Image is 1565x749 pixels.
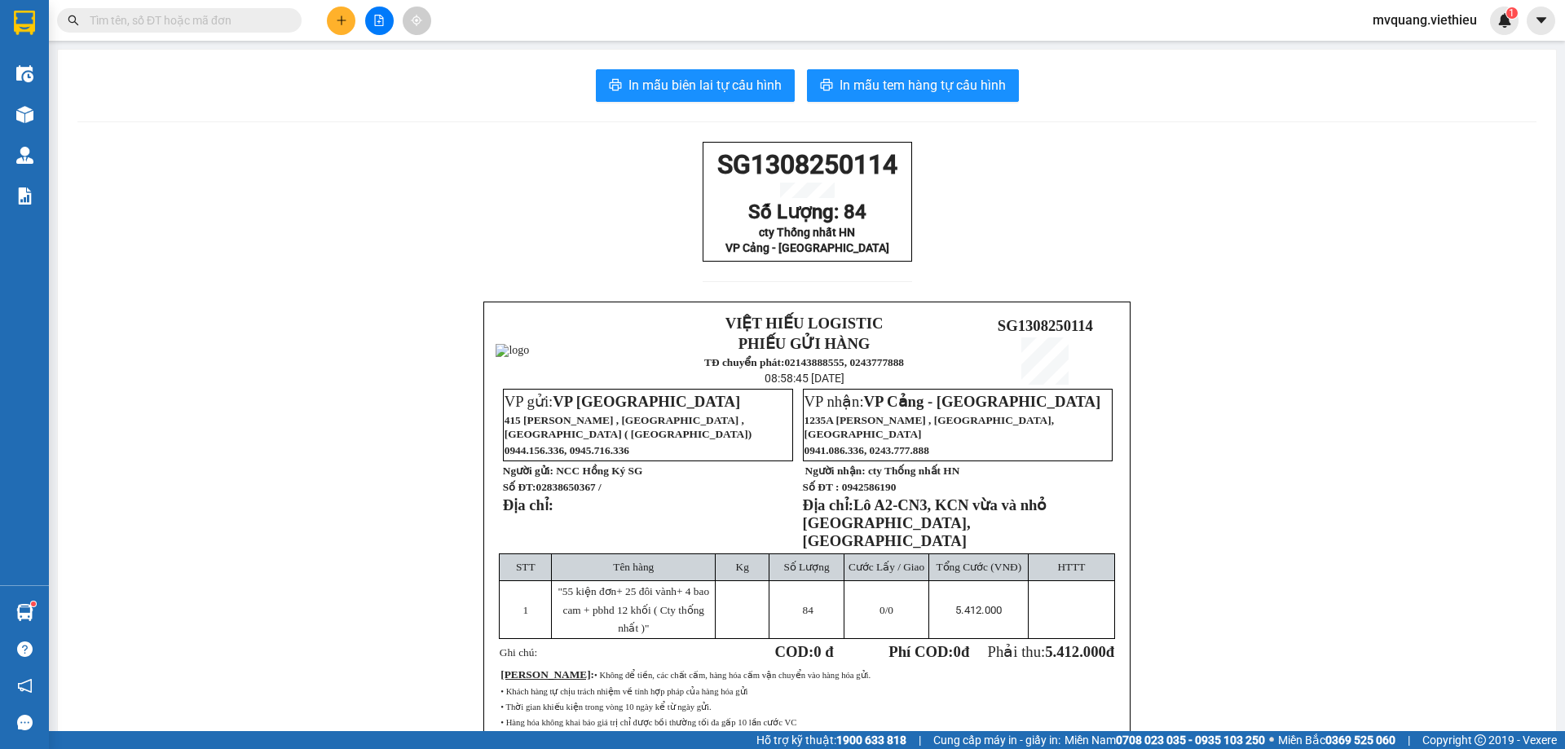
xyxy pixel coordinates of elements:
span: cty Thống nhất HN [759,226,855,239]
span: ⚪️ [1269,737,1274,743]
span: Miền Nam [1065,731,1265,749]
strong: Phí COD: đ [888,643,969,660]
span: 5.412.000 [1045,643,1106,660]
span: "55 kiện đơn+ 25 đôi vành+ 4 bao cam + pbhd 12 khối ( Cty thống nhất )" [558,585,709,635]
span: | [919,731,921,749]
span: question-circle [17,641,33,657]
span: aim [411,15,422,26]
span: STT [516,561,536,573]
span: In mẫu biên lai tự cấu hình [628,75,782,95]
span: : [500,668,594,681]
img: warehouse-icon [16,147,33,164]
strong: VIỆT HIẾU LOGISTIC [725,315,884,332]
span: Hỗ trợ kỹ thuật: [756,731,906,749]
span: 0 [954,643,961,660]
strong: Địa chỉ: [503,496,553,513]
span: SG1308250114 [717,149,897,180]
span: Miền Bắc [1278,731,1395,749]
strong: Số ĐT: [503,481,602,493]
span: Tổng Cước (VNĐ) [936,561,1021,573]
strong: 1900 633 818 [836,734,906,747]
strong: COD: [775,643,834,660]
strong: PHIẾU GỬI HÀNG [738,335,871,352]
span: Tên hàng [613,561,654,573]
span: VP Cảng - [GEOGRAPHIC_DATA] [725,241,889,254]
span: Phải thu: [988,643,1115,660]
span: VP Cảng - [GEOGRAPHIC_DATA] [864,393,1101,410]
span: • Hàng hóa không khai báo giá trị chỉ được bồi thường tối đa gấp 10 lần cước VC [500,718,796,727]
span: NCC Hồng Ký SG [556,465,642,477]
span: cty Thống nhất HN [868,465,959,477]
span: Số Lượng: 84 [748,200,866,223]
button: aim [403,7,431,35]
span: printer [820,78,833,94]
input: Tìm tên, số ĐT hoặc mã đơn [90,11,282,29]
strong: Số ĐT : [803,481,840,493]
span: 08:58:45 [DATE] [765,372,844,385]
span: 84 [803,604,813,616]
span: Cung cấp máy in - giấy in: [933,731,1060,749]
span: Cước Lấy / Giao [849,561,924,573]
button: plus [327,7,355,35]
strong: 02143888555, 0243777888 [784,356,904,368]
span: 1 [1509,7,1514,19]
button: printerIn mẫu tem hàng tự cấu hình [807,69,1019,102]
span: SG1308250114 [998,317,1093,334]
span: đ [1106,643,1114,660]
span: plus [336,15,347,26]
span: 415 [PERSON_NAME] , [GEOGRAPHIC_DATA] , [GEOGRAPHIC_DATA] ( [GEOGRAPHIC_DATA]) [505,414,752,440]
strong: Địa chỉ: [803,496,853,513]
span: • Khách hàng tự chịu trách nhiệm về tính hợp pháp của hàng hóa gửi [500,687,747,696]
strong: 0369 525 060 [1325,734,1395,747]
span: Ghi chú: [500,646,537,659]
img: solution-icon [16,187,33,205]
img: warehouse-icon [16,106,33,123]
span: 0 đ [813,643,833,660]
span: 1 [522,604,528,616]
strong: Người nhận: [805,465,866,477]
span: | [1408,731,1410,749]
span: VP nhận: [805,393,1101,410]
span: [PERSON_NAME] [500,668,590,681]
span: 1235A [PERSON_NAME] , [GEOGRAPHIC_DATA], [GEOGRAPHIC_DATA] [805,414,1054,440]
img: warehouse-icon [16,604,33,621]
button: file-add [365,7,394,35]
span: /0 [879,604,893,616]
span: • Không để tiền, các chất cấm, hàng hóa cấm vận chuyển vào hàng hóa gửi. [594,671,871,680]
button: caret-down [1527,7,1555,35]
img: logo-vxr [14,11,35,35]
span: 02838650367 / [536,481,601,493]
span: 5.412.000 [955,604,1002,616]
span: 0 [879,604,885,616]
sup: 1 [31,601,36,606]
span: search [68,15,79,26]
span: Số Lượng [783,561,829,573]
span: file-add [373,15,385,26]
span: 0944.156.336, 0945.716.336 [505,444,629,456]
span: HTTT [1057,561,1085,573]
span: 0942586190 [842,481,897,493]
span: 0941.086.336, 0243.777.888 [805,444,929,456]
img: icon-new-feature [1497,13,1512,28]
strong: Người gửi: [503,465,553,477]
img: logo [496,344,529,357]
span: VP [GEOGRAPHIC_DATA] [553,393,740,410]
span: • Thời gian khiếu kiện trong vòng 10 ngày kể từ ngày gửi. [500,703,711,712]
span: Lô A2-CN3, KCN vừa và nhỏ [GEOGRAPHIC_DATA], [GEOGRAPHIC_DATA] [803,496,1047,549]
button: printerIn mẫu biên lai tự cấu hình [596,69,795,102]
strong: TĐ chuyển phát: [704,356,784,368]
span: message [17,715,33,730]
span: printer [609,78,622,94]
span: mvquang.viethieu [1360,10,1490,30]
strong: 0708 023 035 - 0935 103 250 [1116,734,1265,747]
span: In mẫu tem hàng tự cấu hình [840,75,1006,95]
span: copyright [1475,734,1486,746]
span: Kg [736,561,749,573]
span: caret-down [1534,13,1549,28]
img: warehouse-icon [16,65,33,82]
span: notification [17,678,33,694]
sup: 1 [1506,7,1518,19]
span: VP gửi: [505,393,740,410]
